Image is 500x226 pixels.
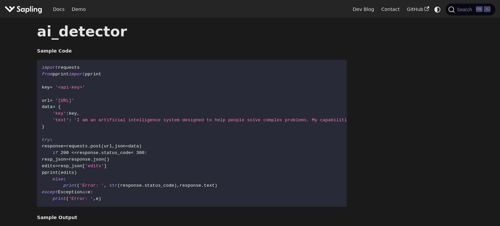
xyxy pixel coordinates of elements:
span: import [69,72,85,77]
span: 'key' [52,111,66,116]
span: ) [99,196,101,201]
span: key [42,85,50,90]
span: . [142,183,144,188]
a: Demo [68,4,89,15]
span: . [201,183,204,188]
a: GitHub [403,4,432,15]
span: status_code [144,183,174,188]
span: pprint [52,72,69,77]
span: from [42,72,53,77]
span: = [55,164,58,169]
span: resp_json [42,157,66,162]
span: 'text' [52,118,69,123]
span: , [104,183,106,188]
span: 'Error: ' [79,183,104,188]
span: try [42,137,50,142]
span: , [112,144,115,149]
a: Docs [49,4,68,15]
span: print [52,196,66,201]
span: pprint [85,72,101,77]
span: e [88,190,90,195]
span: <= [72,150,77,155]
span: Search [455,7,476,12]
span: : [50,137,52,142]
span: : [63,177,66,182]
span: pprint [42,170,58,175]
span: : [144,150,147,155]
span: ( [117,183,120,188]
span: = [50,85,52,90]
span: response [69,157,91,162]
button: Search (Ctrl+K) [446,4,495,16]
span: as [82,190,88,195]
span: if [52,150,58,155]
span: , [77,111,79,116]
span: data [128,144,139,149]
a: Sapling.ai [5,5,44,14]
span: = [50,98,52,103]
span: ( [77,183,79,188]
span: print [63,183,77,188]
h4: Sample Code [37,48,347,54]
span: ( [101,144,104,149]
span: e [96,196,99,201]
span: < [131,150,133,155]
span: json [115,144,126,149]
span: edits [61,170,74,175]
span: = [66,157,69,162]
span: data [42,104,53,109]
span: , [177,183,180,188]
span: 'edits' [85,164,104,169]
span: requests [66,144,88,149]
span: requests [58,65,80,70]
img: Sapling.ai [5,5,42,14]
span: json [93,157,104,162]
span: else [52,177,63,182]
span: ) [106,157,109,162]
span: [ [82,164,85,169]
span: : [90,190,93,195]
span: '<api-key>' [55,85,85,90]
span: response [42,144,64,149]
span: ) [74,170,77,175]
span: edits [42,164,55,169]
span: ) [139,144,142,149]
span: { [58,104,61,109]
span: str [109,183,118,188]
span: ( [66,196,69,201]
a: Contact [378,4,403,15]
span: , [93,196,96,201]
span: ) [174,183,177,188]
span: response [77,150,99,155]
span: response [180,183,201,188]
span: = [126,144,128,149]
a: Dev Blog [349,4,377,15]
span: 300 [136,150,145,155]
span: } [42,124,44,129]
span: ( [58,170,61,175]
span: : [66,111,69,116]
span: key [69,111,77,116]
span: ) [215,183,217,188]
span: resp_json [58,164,82,169]
span: url [104,144,112,149]
span: = [52,104,55,109]
span: '[URL]' [55,98,74,103]
span: 200 [61,150,69,155]
span: ( [104,157,106,162]
span: text [204,183,215,188]
span: ] [104,164,106,169]
button: Switch between dark and light mode (currently system mode) [433,5,442,14]
span: . [88,144,90,149]
span: Exception [58,190,82,195]
span: except [42,190,58,195]
span: status_code [101,150,131,155]
span: response [120,183,142,188]
span: 'Error: ' [69,196,93,201]
span: . [99,150,101,155]
h4: Sample Output [37,214,347,220]
span: post [90,144,101,149]
h1: ai_detector [37,22,347,40]
span: url [42,98,50,103]
span: = [63,144,66,149]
